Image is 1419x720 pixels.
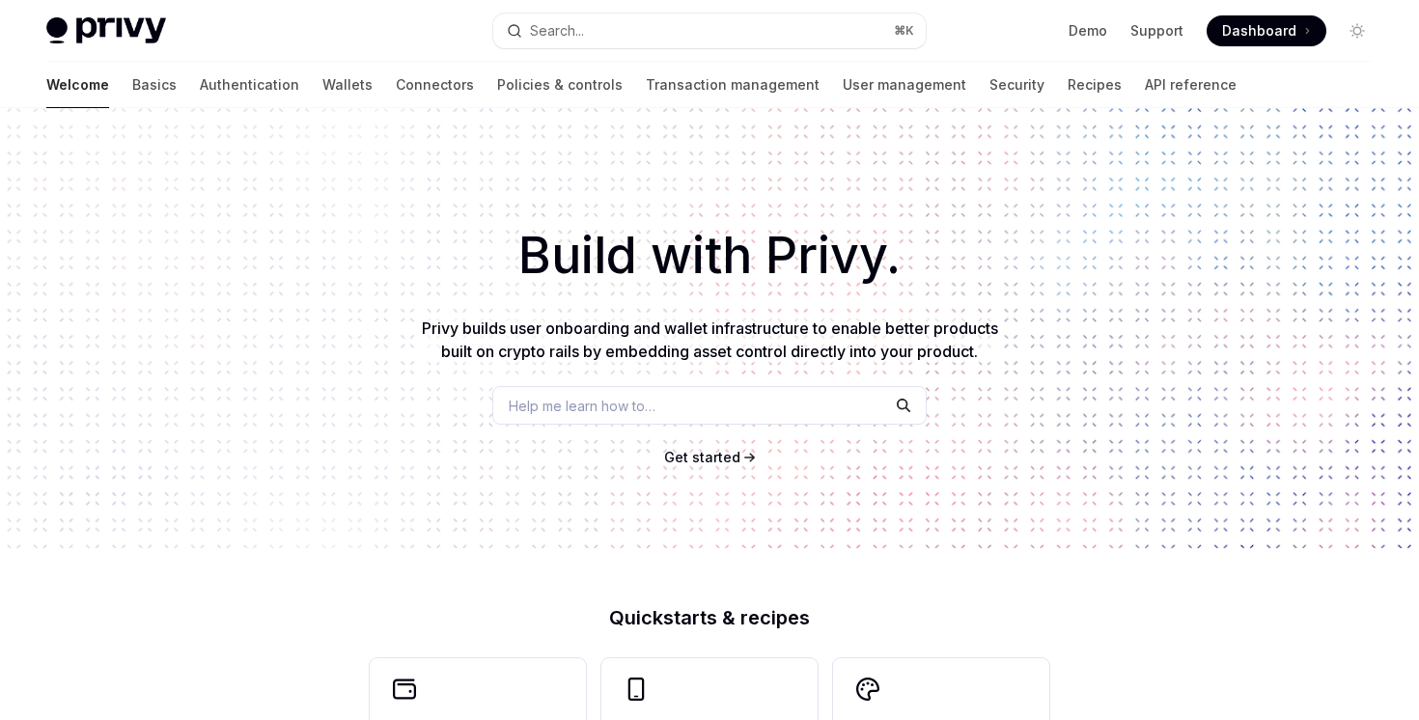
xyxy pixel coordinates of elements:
a: User management [843,62,966,108]
a: API reference [1145,62,1237,108]
button: Toggle dark mode [1342,15,1373,46]
h2: Quickstarts & recipes [370,608,1049,627]
a: Demo [1069,21,1107,41]
a: Policies & controls [497,62,623,108]
span: Help me learn how to… [509,396,655,416]
a: Get started [664,448,740,467]
a: Wallets [322,62,373,108]
img: light logo [46,17,166,44]
div: Search... [530,19,584,42]
a: Security [989,62,1044,108]
span: Dashboard [1222,21,1296,41]
a: Support [1130,21,1183,41]
h1: Build with Privy. [31,218,1388,293]
button: Open search [493,14,925,48]
a: Dashboard [1207,15,1326,46]
span: Get started [664,449,740,465]
span: ⌘ K [894,23,914,39]
a: Welcome [46,62,109,108]
a: Authentication [200,62,299,108]
span: Privy builds user onboarding and wallet infrastructure to enable better products built on crypto ... [422,318,998,361]
a: Transaction management [646,62,820,108]
a: Basics [132,62,177,108]
a: Connectors [396,62,474,108]
a: Recipes [1068,62,1122,108]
